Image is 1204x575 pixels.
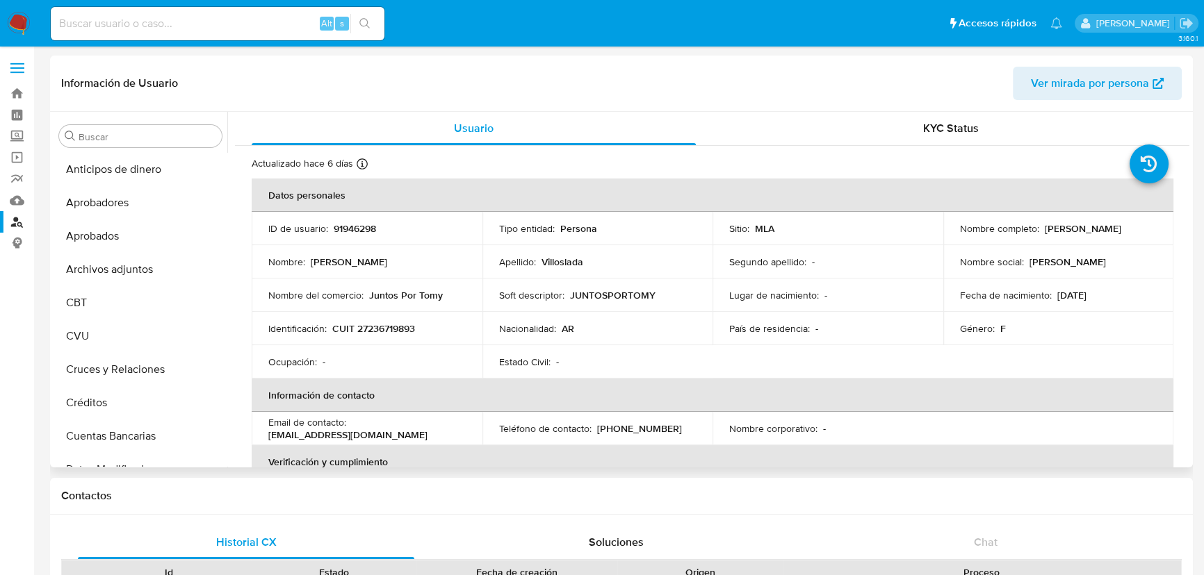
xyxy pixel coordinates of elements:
input: Buscar usuario o caso... [51,15,384,33]
p: [PHONE_NUMBER] [597,422,682,435]
button: Aprobados [54,219,227,253]
button: Anticipos de dinero [54,153,227,186]
p: Teléfono de contacto : [499,422,592,435]
p: - [815,322,818,335]
p: Género : [960,322,995,335]
p: - [323,356,325,368]
p: Nombre : [268,256,305,268]
p: Nombre corporativo : [729,422,817,435]
p: Nombre social : [960,256,1024,268]
input: Buscar [79,131,216,143]
p: - [556,356,559,368]
p: Segundo apellido : [729,256,806,268]
span: Chat [974,534,998,550]
button: search-icon [350,14,379,33]
p: Juntos Por Tomy [369,289,443,301]
p: Apellido : [499,256,536,268]
h1: Contactos [61,489,1182,503]
span: Soluciones [588,534,643,550]
a: Notificaciones [1050,17,1062,29]
p: 91946298 [334,222,376,235]
p: [PERSON_NAME] [1045,222,1121,235]
button: Cruces y Relaciones [54,353,227,386]
a: Salir [1179,16,1194,31]
p: Nacionalidad : [499,322,556,335]
button: CVU [54,319,227,353]
span: Usuario [454,120,494,136]
th: Datos personales [252,178,1173,212]
button: Cuentas Bancarias [54,419,227,453]
p: Estado Civil : [499,356,551,368]
button: Ver mirada por persona [1013,67,1182,100]
button: Buscar [65,131,76,142]
p: Identificación : [268,322,327,335]
p: [PERSON_NAME] [311,256,387,268]
p: Nombre completo : [960,222,1039,235]
p: Villoslada [542,256,583,268]
p: AR [562,322,574,335]
p: - [824,289,827,301]
th: Información de contacto [252,378,1173,412]
p: alejandra.barbieri@mercadolibre.com [1096,17,1174,30]
p: - [812,256,815,268]
span: Historial CX [215,534,276,550]
span: Accesos rápidos [959,16,1036,31]
p: Fecha de nacimiento : [960,289,1052,301]
span: KYC Status [923,120,979,136]
p: Actualizado hace 6 días [252,157,353,170]
p: JUNTOSPORTOMY [570,289,656,301]
span: Alt [321,17,332,30]
p: [PERSON_NAME] [1030,256,1106,268]
span: Ver mirada por persona [1031,67,1149,100]
p: F [1000,322,1006,335]
p: - [823,422,826,435]
button: Créditos [54,386,227,419]
p: Tipo entidad : [499,222,555,235]
p: CUIT 27236719893 [332,322,415,335]
p: [DATE] [1057,289,1087,301]
p: Ocupación : [268,356,317,368]
p: Nombre del comercio : [268,289,364,301]
p: País de residencia : [729,322,810,335]
button: CBT [54,286,227,319]
p: Soft descriptor : [499,289,564,301]
p: Sitio : [729,222,749,235]
p: Lugar de nacimiento : [729,289,819,301]
p: MLA [755,222,774,235]
button: Aprobadores [54,186,227,219]
p: Persona [560,222,597,235]
button: Archivos adjuntos [54,253,227,286]
span: s [340,17,344,30]
p: [EMAIL_ADDRESS][DOMAIN_NAME] [268,428,428,441]
button: Datos Modificados [54,453,227,486]
p: Email de contacto : [268,416,346,428]
th: Verificación y cumplimiento [252,445,1173,478]
h1: Información de Usuario [61,76,178,90]
p: ID de usuario : [268,222,328,235]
